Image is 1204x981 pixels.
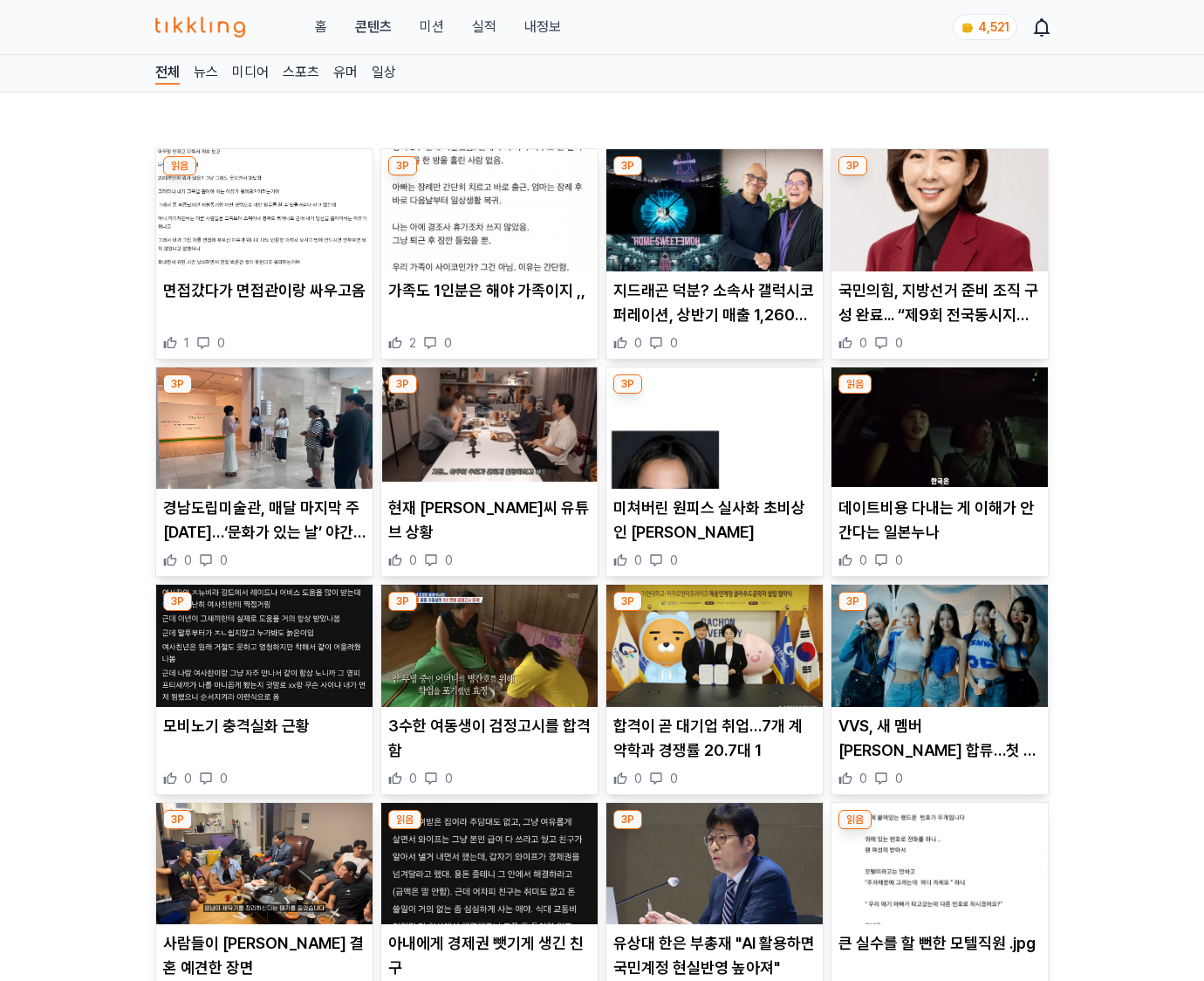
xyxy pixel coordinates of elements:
span: 1 [184,334,189,352]
img: VVS, 새 멤버 레나 합류…첫 공식 무대 '합격점' [831,585,1048,707]
img: 사람들이 김종국 결혼 예견한 장면 [156,803,373,925]
a: coin 4,521 [953,14,1014,40]
p: 가족도 1인분은 해야 가족이지 ,, [388,278,591,303]
div: 3P [388,156,417,175]
p: 현재 [PERSON_NAME]씨 유튜브 상황 [388,496,591,545]
div: 3P 현재 이민정씨 유튜브 상황 현재 [PERSON_NAME]씨 유튜브 상황 0 0 [380,367,599,578]
p: 지드래곤 덕분? 소속사 갤럭시코퍼레이션, 상반기 매출 1,260억 흑자 전환 [613,278,816,327]
div: 읽음 데이트비용 다내는 게 이해가 안간다는 일본누나 데이트비용 다내는 게 이해가 안간다는 일본누나 0 0 [831,367,1049,578]
p: 3수한 여동생이 검정고시를 합격함 [388,714,591,763]
img: coin [961,21,975,35]
button: 미션 [420,17,444,38]
div: 3P 합격이 곧 대기업 취업…7개 계약학과 경쟁률 20.7대 1 합격이 곧 대기업 취업…7개 계약학과 경쟁률 20.7대 1 0 0 [605,584,824,795]
img: 모비노기 충격실화 근황 [156,585,373,707]
div: 3P 3수한 여동생이 검정고시를 합격함 3수한 여동생이 검정고시를 합격함 0 0 [380,584,599,795]
span: 0 [409,770,417,787]
span: 0 [445,770,453,787]
div: 3P 국민의힘, 지방선거 준비 조직 구성 완료... “제9회 전국동시지방선거 총괄기획단” 국민의힘, 지방선거 준비 조직 구성 완료... “제9회 전국동시지방선거 총괄기획단” 0 0 [831,148,1049,360]
div: 3P [613,374,642,394]
a: 전체 [155,62,180,85]
a: 홈 [315,17,327,38]
span: 0 [184,552,192,569]
span: 0 [217,334,225,352]
a: 뉴스 [194,62,218,85]
div: 3P 지드래곤 덕분? 소속사 갤럭시코퍼레이션, 상반기 매출 1,260억 흑자 전환 지드래곤 덕분? 소속사 갤럭시코퍼레이션, 상반기 매출 1,260억 흑자 전환 0 0 [605,148,824,360]
span: 0 [895,552,903,569]
a: 일상 [372,62,396,85]
a: 내정보 [524,17,561,38]
p: 큰 실수를 할 뻔한 모텔직원 .jpg [838,931,1041,956]
span: 0 [670,552,678,569]
div: 3P 가족도 1인분은 해야 가족이지 ,, 가족도 1인분은 해야 가족이지 ,, 2 0 [380,148,599,360]
span: 0 [220,552,228,569]
div: 3P 경남도립미술관, 매달 마지막 주 수요일…‘문화가 있는 날’ 야간개장 운영 경남도립미술관, 매달 마지막 주 [DATE]…‘문화가 있는 날’ 야간개장 운영 0 0 [155,367,373,578]
a: 실적 [472,17,496,38]
div: 3P [388,374,417,394]
img: 큰 실수를 할 뻔한 모텔직원 .jpg [831,803,1048,925]
span: 0 [184,770,192,787]
div: 읽음 [838,810,872,829]
span: 4,521 [978,20,1009,34]
p: VVS, 새 멤버 [PERSON_NAME] 합류…첫 공식 무대 '합격점' [838,714,1041,763]
img: 아내에게 경제권 뺏기게 생긴 친구 [381,803,598,925]
div: 읽음 면접갔다가 면접관이랑 싸우고옴 면접갔다가 면접관이랑 싸우고옴 1 0 [155,148,373,360]
div: 읽음 [838,374,872,394]
div: 3P [163,374,192,394]
div: 3P [163,810,192,829]
p: 경남도립미술관, 매달 마지막 주 [DATE]…‘문화가 있는 날’ 야간개장 운영 [163,496,366,545]
a: 미디어 [232,62,269,85]
span: 0 [670,770,678,787]
p: 유상대 한은 부총재 "AI 활용하면 국민계정 현실반영 높아져" [613,931,816,980]
div: 3P [163,592,192,611]
span: 0 [445,552,453,569]
img: 유상대 한은 부총재 "AI 활용하면 국민계정 현실반영 높아져" [606,803,823,925]
a: 콘텐츠 [355,17,392,38]
p: 아내에게 경제권 뺏기게 생긴 친구 [388,931,591,980]
span: 0 [859,770,867,787]
div: 3P [838,592,867,611]
div: 읽음 [163,156,196,175]
div: 3P [613,810,642,829]
p: 데이트비용 다내는 게 이해가 안간다는 일본누나 [838,496,1041,545]
span: 0 [895,770,903,787]
a: 스포츠 [283,62,319,85]
div: 3P 모비노기 충격실화 근황 모비노기 충격실화 근황 0 0 [155,584,373,795]
span: 0 [859,334,867,352]
div: 3P VVS, 새 멤버 레나 합류…첫 공식 무대 '합격점' VVS, 새 멤버 [PERSON_NAME] 합류…첫 공식 무대 '합격점' 0 0 [831,584,1049,795]
div: 3P [613,592,642,611]
div: 읽음 [388,810,421,829]
p: 미쳐버린 원피스 실사화 초비상인 [PERSON_NAME] [613,496,816,545]
div: 3P 미쳐버린 원피스 실사화 초비상인 이유 미쳐버린 원피스 실사화 초비상인 [PERSON_NAME] 0 0 [605,367,824,578]
span: 0 [444,334,452,352]
img: 경남도립미술관, 매달 마지막 주 수요일…‘문화가 있는 날’ 야간개장 운영 [156,367,373,490]
span: 0 [670,334,678,352]
img: 미쳐버린 원피스 실사화 초비상인 이유 [606,367,823,490]
div: 3P [613,156,642,175]
span: 0 [409,552,417,569]
a: 유머 [333,62,358,85]
img: 티끌링 [155,17,245,38]
img: 합격이 곧 대기업 취업…7개 계약학과 경쟁률 20.7대 1 [606,585,823,707]
span: 0 [634,334,642,352]
div: 3P [388,592,417,611]
img: 데이트비용 다내는 게 이해가 안간다는 일본누나 [831,367,1048,490]
p: 모비노기 충격실화 근황 [163,714,366,738]
p: 합격이 곧 대기업 취업…7개 계약학과 경쟁률 20.7대 1 [613,714,816,763]
img: 국민의힘, 지방선거 준비 조직 구성 완료... “제9회 전국동시지방선거 총괄기획단” [831,149,1048,271]
img: 가족도 1인분은 해야 가족이지 ,, [381,149,598,271]
span: 0 [220,770,228,787]
img: 현재 이민정씨 유튜브 상황 [381,367,598,490]
img: 3수한 여동생이 검정고시를 합격함 [381,585,598,707]
div: 3P [838,156,867,175]
img: 지드래곤 덕분? 소속사 갤럭시코퍼레이션, 상반기 매출 1,260억 흑자 전환 [606,149,823,271]
p: 사람들이 [PERSON_NAME] 결혼 예견한 장면 [163,931,366,980]
p: 국민의힘, 지방선거 준비 조직 구성 완료... “제9회 전국동시지방선거 총괄기획단” [838,278,1041,327]
span: 0 [634,770,642,787]
span: 2 [409,334,416,352]
span: 0 [859,552,867,569]
img: 면접갔다가 면접관이랑 싸우고옴 [156,149,373,271]
p: 면접갔다가 면접관이랑 싸우고옴 [163,278,366,303]
span: 0 [895,334,903,352]
span: 0 [634,552,642,569]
